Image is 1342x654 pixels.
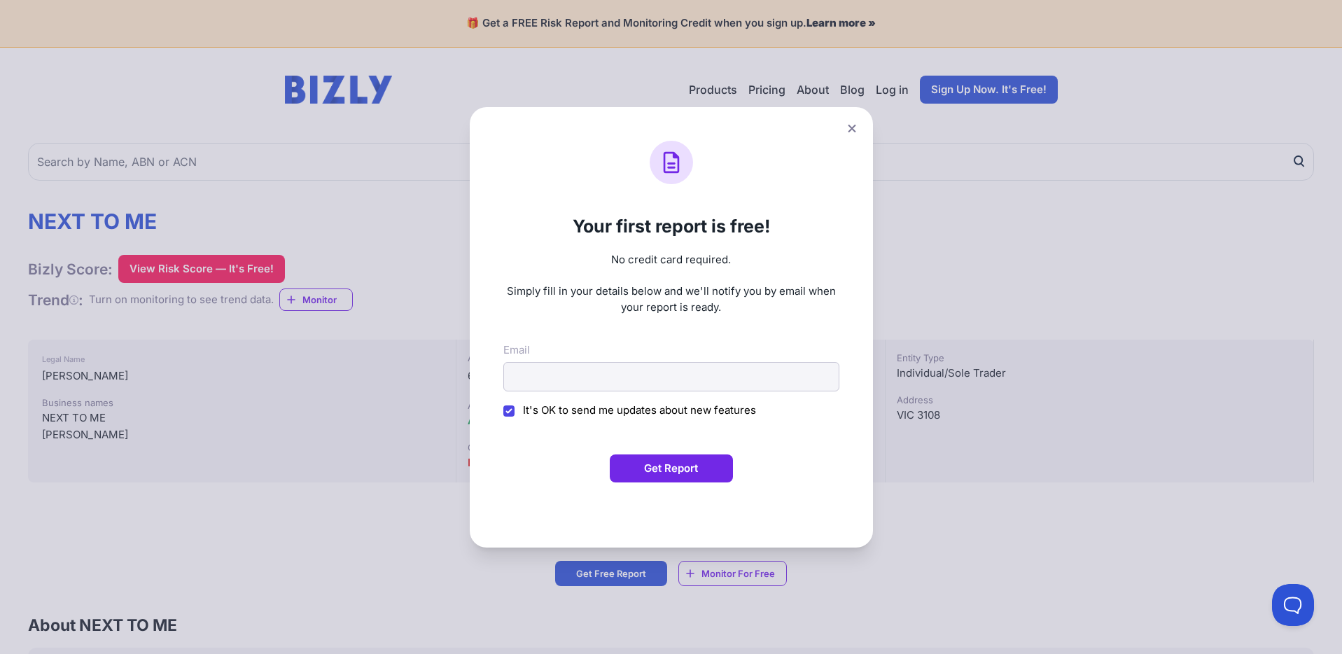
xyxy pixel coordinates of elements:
[503,252,839,268] p: No credit card required.
[523,403,756,417] span: It's OK to send me updates about new features
[503,216,839,237] h2: Your first report is free!
[610,454,733,482] button: Get Report
[503,284,839,315] p: Simply fill in your details below and we'll notify you by email when your report is ready.
[503,342,530,359] label: Email
[1272,584,1314,626] iframe: Toggle Customer Support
